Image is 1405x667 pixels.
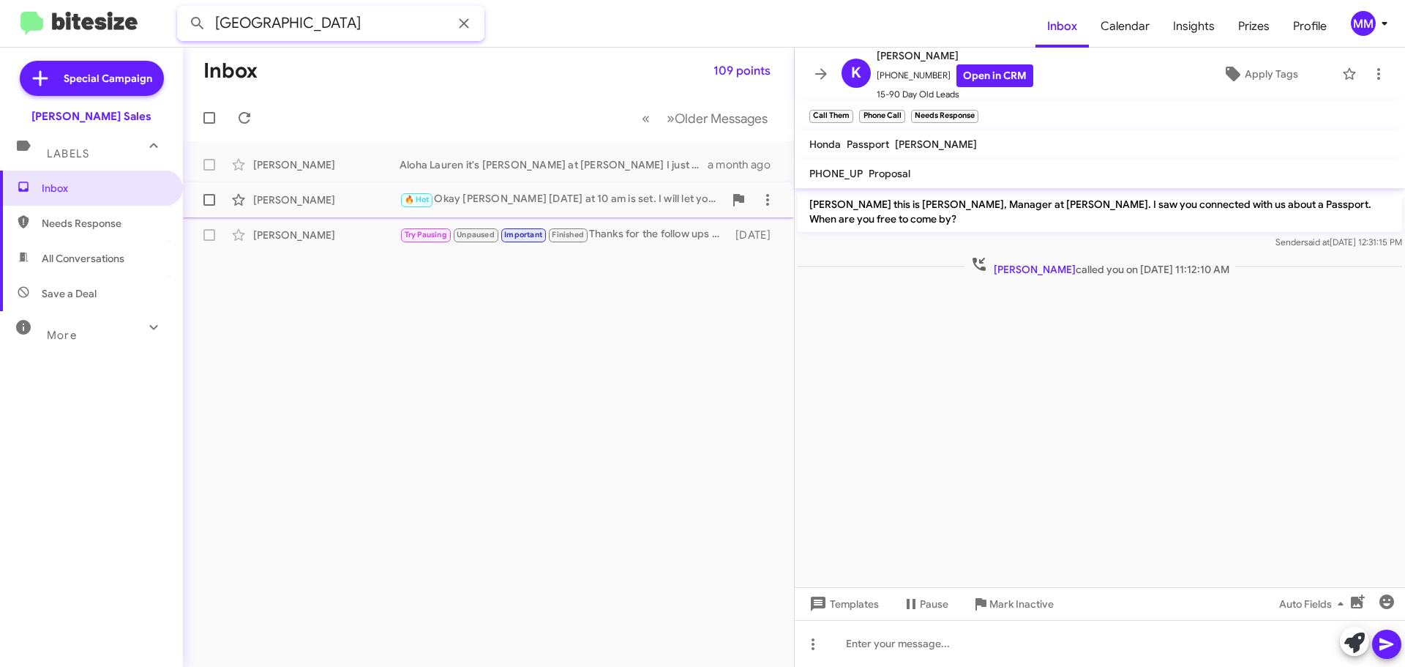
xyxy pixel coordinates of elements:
span: Mark Inactive [989,591,1054,617]
a: Calendar [1089,5,1161,48]
span: Inbox [42,181,166,195]
span: Needs Response [42,216,166,231]
div: a month ago [708,157,782,172]
div: [PERSON_NAME] [253,193,400,207]
span: Sender [DATE] 12:31:15 PM [1275,236,1402,247]
nav: Page navigation example [634,103,776,133]
span: Passport [847,138,889,151]
span: « [642,109,650,127]
span: Auto Fields [1279,591,1349,617]
button: Pause [891,591,960,617]
button: 109 points [702,58,782,84]
div: [DATE] [728,228,782,242]
button: MM [1338,11,1389,36]
div: [PERSON_NAME] Sales [31,109,151,124]
input: Search [177,6,484,41]
span: K [851,62,861,85]
span: 109 points [713,58,771,84]
small: Needs Response [911,110,978,123]
span: Honda [809,138,841,151]
div: Okay [PERSON_NAME] [DATE] at 10 am is set. I will let your associate [PERSON_NAME] know you are c... [400,191,724,208]
a: Special Campaign [20,61,164,96]
a: Open in CRM [956,64,1033,87]
span: Proposal [869,167,910,180]
div: Thanks for the follow ups in helping us to get a vehicle but fod now we are not shopping for a ca... [400,226,728,243]
span: said at [1304,236,1330,247]
span: Finished [552,230,584,239]
div: [PERSON_NAME] [253,228,400,242]
h1: Inbox [203,59,258,83]
a: Insights [1161,5,1226,48]
span: [PERSON_NAME] [895,138,977,151]
button: Previous [633,103,659,133]
span: All Conversations [42,251,124,266]
button: Apply Tags [1185,61,1335,87]
span: Save a Deal [42,286,97,301]
span: PHONE_UP [809,167,863,180]
span: 15-90 Day Old Leads [877,87,1033,102]
button: Auto Fields [1267,591,1361,617]
span: Important [504,230,542,239]
span: Apply Tags [1245,61,1298,87]
span: [PERSON_NAME] [994,263,1076,276]
small: Call Them [809,110,853,123]
span: [PHONE_NUMBER] [877,64,1033,87]
span: Templates [806,591,879,617]
div: Aloha Lauren it's [PERSON_NAME] at [PERSON_NAME] I just wanted to follow up briefly to thank you ... [400,157,708,172]
span: Older Messages [675,111,768,127]
p: [PERSON_NAME] this is [PERSON_NAME], Manager at [PERSON_NAME]. I saw you connected with us about ... [798,191,1402,232]
button: Mark Inactive [960,591,1065,617]
small: Phone Call [859,110,904,123]
span: Pause [920,591,948,617]
span: Unpaused [457,230,495,239]
span: » [667,109,675,127]
span: Labels [47,147,89,160]
button: Templates [795,591,891,617]
div: MM [1351,11,1376,36]
span: Special Campaign [64,71,152,86]
a: Profile [1281,5,1338,48]
span: called you on [DATE] 11:12:10 AM [964,256,1235,277]
span: 🔥 Hot [405,195,430,204]
a: Prizes [1226,5,1281,48]
span: More [47,329,77,342]
span: Try Pausing [405,230,447,239]
button: Next [658,103,776,133]
a: Inbox [1035,5,1089,48]
div: [PERSON_NAME] [253,157,400,172]
span: [PERSON_NAME] [877,47,1033,64]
